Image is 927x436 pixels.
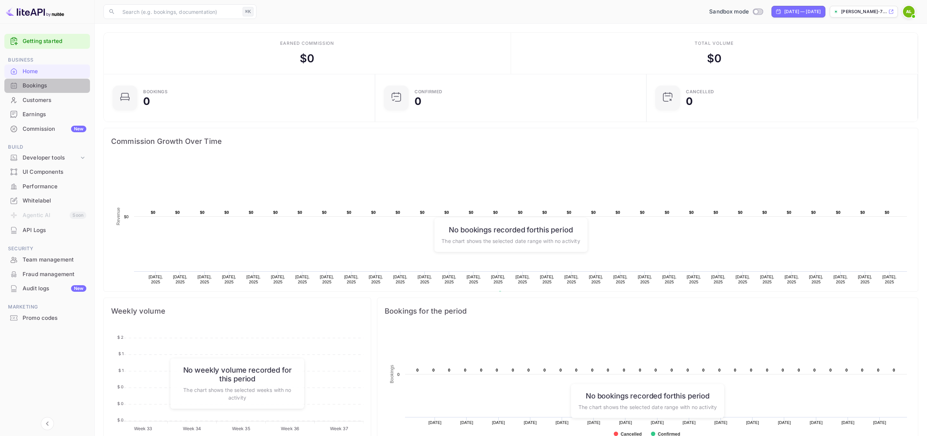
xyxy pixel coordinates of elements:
text: 0 [480,368,482,372]
div: Confirmed [415,90,443,94]
span: Security [4,245,90,253]
text: 0 [559,368,562,372]
div: Switch to Production mode [706,8,766,16]
text: [DATE], 2025 [295,275,310,284]
text: 0 [416,368,419,372]
tspan: $ 0 [117,384,123,389]
div: ⌘K [243,7,254,16]
a: Customers [4,93,90,107]
text: [DATE], 2025 [271,275,285,284]
div: CommissionNew [4,122,90,136]
span: Commission Growth Over Time [111,135,911,147]
a: Getting started [23,37,86,46]
tspan: $ 2 [117,335,123,340]
div: 0 [686,96,693,106]
text: $0 [738,210,743,215]
a: Home [4,64,90,78]
h6: No bookings recorded for this period [441,225,580,234]
tspan: $ 0 [117,401,123,406]
text: [DATE] [714,420,727,425]
text: $0 [396,210,400,215]
text: $0 [836,210,841,215]
text: $0 [224,210,229,215]
text: 0 [671,368,673,372]
text: [DATE], 2025 [320,275,334,284]
p: The chart shows the selected date range with no activity [441,237,580,244]
text: [DATE], 2025 [467,275,481,284]
text: 0 [607,368,609,372]
text: [DATE] [873,420,886,425]
text: [DATE], 2025 [833,275,848,284]
div: Getting started [4,34,90,49]
a: Team management [4,253,90,266]
div: Customers [23,96,86,105]
div: Earnings [4,107,90,122]
text: 0 [397,372,400,377]
text: $0 [469,210,474,215]
a: UI Components [4,165,90,178]
div: Bookings [143,90,168,94]
p: The chart shows the selected date range with no activity [578,403,717,411]
text: $0 [151,210,156,215]
text: $0 [616,210,620,215]
a: CommissionNew [4,122,90,135]
text: [DATE], 2025 [173,275,187,284]
text: 0 [782,368,784,372]
div: 0 [143,96,150,106]
div: Team management [4,253,90,267]
text: [DATE], 2025 [785,275,799,284]
img: Albin Eriksson Lippe [903,6,915,17]
text: [DATE], 2025 [736,275,750,284]
text: $0 [811,210,816,215]
text: [DATE] [841,420,855,425]
text: 0 [655,368,657,372]
text: $0 [298,210,302,215]
text: 0 [861,368,863,372]
text: [DATE], 2025 [589,275,603,284]
text: $0 [322,210,327,215]
div: Total volume [695,40,734,47]
text: [DATE], 2025 [540,275,554,284]
text: [DATE], 2025 [418,275,432,284]
text: [DATE] [683,420,696,425]
text: [DATE], 2025 [882,275,896,284]
img: LiteAPI logo [6,6,64,17]
text: [DATE] [428,420,441,425]
div: CANCELLED [686,90,714,94]
div: Home [4,64,90,79]
div: Team management [23,256,86,264]
div: Developer tools [4,152,90,164]
text: [DATE], 2025 [858,275,872,284]
button: Collapse navigation [41,417,54,430]
text: [DATE], 2025 [149,275,163,284]
tspan: Week 36 [281,426,299,431]
text: 0 [687,368,689,372]
text: 0 [623,368,625,372]
text: 0 [734,368,736,372]
text: $0 [665,210,669,215]
a: Earnings [4,107,90,121]
div: Promo codes [23,314,86,322]
text: [DATE], 2025 [613,275,628,284]
text: [DATE] [492,420,505,425]
tspan: Week 34 [183,426,201,431]
text: $0 [591,210,596,215]
text: [DATE], 2025 [809,275,823,284]
text: 0 [829,368,832,372]
div: Whitelabel [4,194,90,208]
a: Whitelabel [4,194,90,207]
text: Bookings [389,365,394,384]
tspan: $ 0 [117,417,123,423]
text: 0 [702,368,704,372]
text: 0 [877,368,879,372]
text: 0 [798,368,800,372]
text: Revenue [505,291,523,296]
h6: No bookings recorded for this period [578,391,717,400]
text: 0 [496,368,498,372]
text: 0 [813,368,816,372]
div: Performance [4,180,90,194]
a: API Logs [4,223,90,237]
text: [DATE], 2025 [369,275,383,284]
p: The chart shows the selected weeks with no activity [178,386,297,401]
